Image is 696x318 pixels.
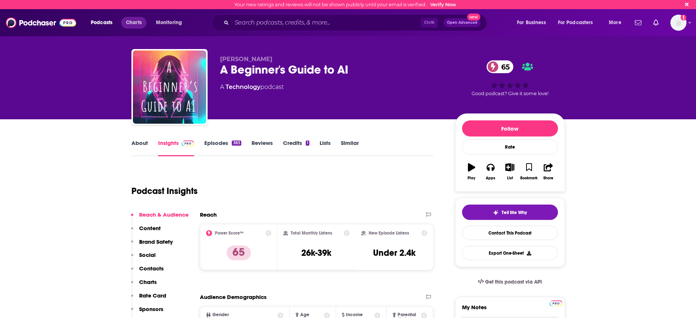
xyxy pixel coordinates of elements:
[200,211,217,218] h2: Reach
[252,139,273,156] a: Reviews
[219,14,494,31] div: Search podcasts, credits, & more...
[553,17,604,29] button: open menu
[301,247,331,258] h3: 26k-39k
[462,158,481,185] button: Play
[430,2,456,7] a: Verify Now
[200,293,267,300] h2: Audience Demographics
[512,17,555,29] button: open menu
[139,225,161,232] p: Content
[609,18,621,28] span: More
[604,17,630,29] button: open menu
[485,279,542,285] span: Get this podcast via API
[182,141,194,146] img: Podchaser Pro
[139,292,166,299] p: Rate Card
[204,139,241,156] a: Episodes383
[220,83,284,91] div: A podcast
[234,2,456,7] div: Your new ratings and reviews will not be shown publicly until your email is verified.
[320,139,331,156] a: Lists
[462,205,558,220] button: tell me why sparkleTell Me Why
[131,265,164,278] button: Contacts
[462,226,558,240] a: Contact This Podcast
[131,225,161,238] button: Content
[550,300,562,306] img: Podchaser Pro
[539,158,558,185] button: Share
[133,50,206,124] img: A Beginner's Guide to AI
[283,139,309,156] a: Credits1
[670,15,686,31] img: User Profile
[86,17,122,29] button: open menu
[232,17,421,29] input: Search podcasts, credits, & more...
[468,176,475,180] div: Play
[131,292,166,306] button: Rate Card
[472,91,548,96] span: Good podcast? Give it some love!
[226,83,260,90] a: Technology
[139,278,157,285] p: Charts
[215,231,243,236] h2: Power Score™
[444,18,481,27] button: Open AdvancedNew
[462,120,558,136] button: Follow
[220,56,272,63] span: [PERSON_NAME]
[346,313,363,317] span: Income
[681,15,686,20] svg: Email not verified
[650,16,662,29] a: Show notifications dropdown
[558,18,593,28] span: For Podcasters
[670,15,686,31] span: Logged in as MelissaPS
[139,238,173,245] p: Brand Safety
[487,60,513,73] a: 65
[300,313,309,317] span: Age
[520,176,537,180] div: Bookmark
[131,186,198,197] h1: Podcast Insights
[467,14,480,20] span: New
[131,139,148,156] a: About
[462,246,558,260] button: Export One-Sheet
[517,18,546,28] span: For Business
[291,231,332,236] h2: Total Monthly Listens
[502,210,527,216] span: Tell Me Why
[139,211,189,218] p: Reach & Audience
[670,15,686,31] button: Show profile menu
[486,176,495,180] div: Apps
[306,141,309,146] div: 1
[131,278,157,292] button: Charts
[455,56,565,101] div: 65Good podcast? Give it some love!
[6,16,76,30] img: Podchaser - Follow, Share and Rate Podcasts
[481,158,500,185] button: Apps
[212,313,229,317] span: Gender
[543,176,553,180] div: Share
[632,16,644,29] a: Show notifications dropdown
[158,139,194,156] a: InsightsPodchaser Pro
[493,210,499,216] img: tell me why sparkle
[447,21,477,25] span: Open Advanced
[421,18,438,27] span: Ctrl K
[507,176,513,180] div: List
[121,17,146,29] a: Charts
[373,247,416,258] h3: Under 2.4k
[472,273,548,291] a: Get this podcast via API
[131,238,173,252] button: Brand Safety
[227,246,251,260] p: 65
[156,18,182,28] span: Monitoring
[126,18,142,28] span: Charts
[139,265,164,272] p: Contacts
[131,251,156,265] button: Social
[520,158,539,185] button: Bookmark
[550,299,562,306] a: Pro website
[91,18,112,28] span: Podcasts
[232,141,241,146] div: 383
[151,17,191,29] button: open menu
[131,211,189,225] button: Reach & Audience
[494,60,513,73] span: 65
[462,304,558,317] label: My Notes
[139,306,163,313] p: Sponsors
[500,158,519,185] button: List
[341,139,359,156] a: Similar
[139,251,156,258] p: Social
[369,231,409,236] h2: New Episode Listens
[462,139,558,154] div: Rate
